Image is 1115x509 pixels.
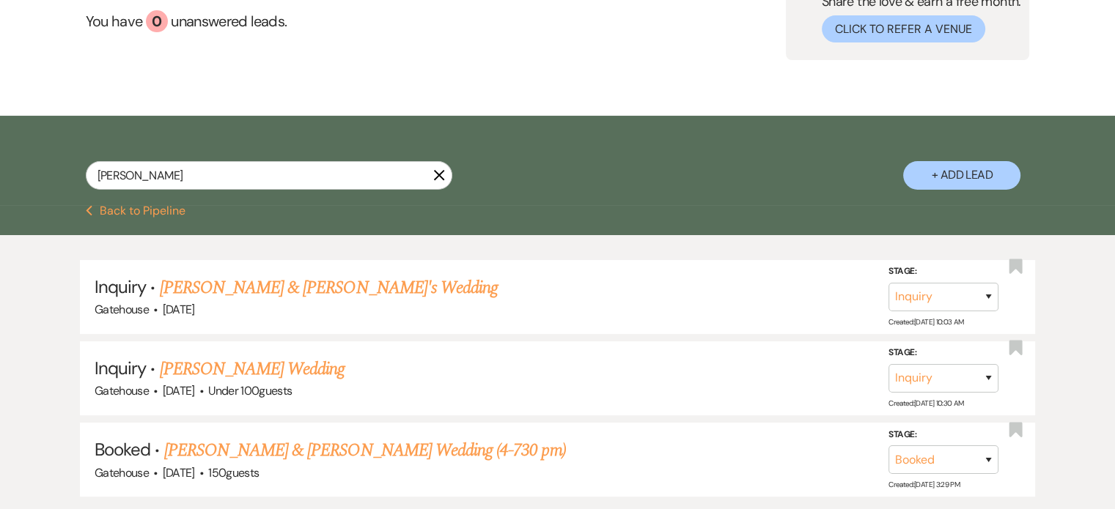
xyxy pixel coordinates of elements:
a: [PERSON_NAME] Wedding [160,356,345,382]
span: [DATE] [163,383,195,398]
span: Created: [DATE] 10:03 AM [888,317,963,327]
div: 0 [146,10,168,32]
a: You have 0 unanswered leads. [86,10,759,32]
span: Booked [95,438,150,461]
span: Gatehouse [95,465,149,480]
span: [DATE] [163,465,195,480]
span: Gatehouse [95,302,149,317]
span: Inquiry [95,357,146,379]
a: [PERSON_NAME] & [PERSON_NAME] Wedding (4-730 pm) [164,437,566,464]
button: + Add Lead [903,161,1020,190]
label: Stage: [888,264,998,280]
button: Back to Pipeline [86,205,186,217]
span: Gatehouse [95,383,149,398]
button: Click to Refer a Venue [822,15,985,42]
span: Created: [DATE] 10:30 AM [888,398,963,408]
span: Under 100 guests [208,383,292,398]
span: Inquiry [95,275,146,298]
label: Stage: [888,426,998,442]
span: 150 guests [208,465,259,480]
a: [PERSON_NAME] & [PERSON_NAME]'s Wedding [160,275,498,301]
span: [DATE] [163,302,195,317]
span: Created: [DATE] 3:29 PM [888,480,960,489]
label: Stage: [888,345,998,361]
input: Search by name, event date, email address or phone number [86,161,452,190]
